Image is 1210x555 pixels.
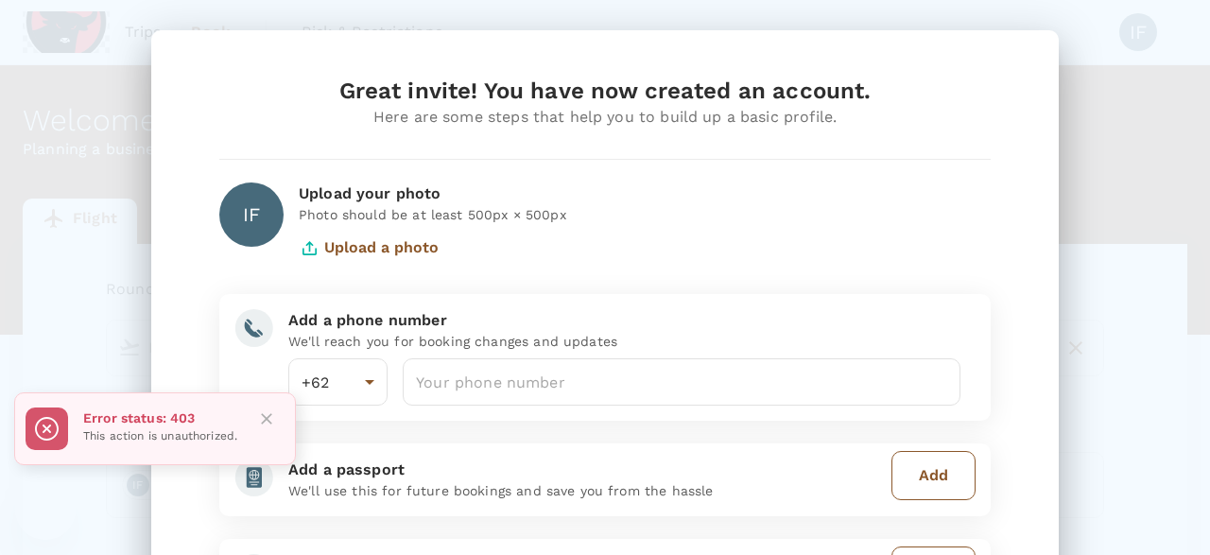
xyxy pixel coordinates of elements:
[288,481,884,500] p: We'll use this for future bookings and save you from the hassle
[234,459,273,496] img: add-passport
[299,224,439,271] button: Upload a photo
[83,408,237,427] p: Error status: 403
[219,76,991,106] div: Great invite! You have now created an account.
[83,427,237,446] p: This action is unauthorized.
[288,358,388,406] div: +62
[403,358,960,406] input: Your phone number
[302,373,329,391] span: +62
[288,309,960,332] div: Add a phone number
[219,182,284,247] div: IF
[288,459,884,481] div: Add a passport
[288,332,960,351] p: We'll reach you for booking changes and updates
[234,309,273,347] img: add-phone-number
[891,451,976,500] button: Add
[252,405,281,433] button: Close
[219,106,991,129] div: Here are some steps that help you to build up a basic profile.
[299,205,991,224] p: Photo should be at least 500px × 500px
[299,182,991,205] div: Upload your photo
